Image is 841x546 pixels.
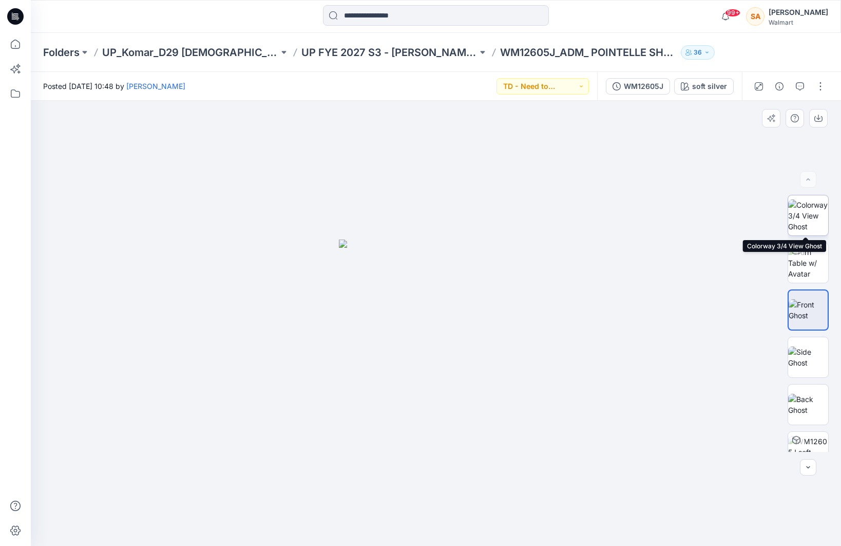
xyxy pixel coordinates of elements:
img: Side Ghost [788,347,828,368]
button: WM12605J [606,78,670,95]
img: eyJhbGciOiJIUzI1NiIsImtpZCI6IjAiLCJzbHQiOiJzZXMiLCJ0eXAiOiJKV1QifQ.eyJkYXRhIjp7InR5cGUiOiJzdG9yYW... [339,240,533,546]
div: [PERSON_NAME] [769,6,828,19]
button: Details [771,78,788,95]
div: WM12605J [624,81,663,92]
a: UP_Komar_D29 [DEMOGRAPHIC_DATA] Sleep [102,45,279,60]
img: Front Ghost [789,299,828,321]
a: Folders [43,45,80,60]
img: Turn Table w/ Avatar [788,247,828,279]
a: UP FYE 2027 S3 - [PERSON_NAME] D29 [DEMOGRAPHIC_DATA] Sleepwear [301,45,478,60]
img: WM12605J soft silver [788,436,828,468]
div: soft silver [692,81,727,92]
a: [PERSON_NAME] [126,82,185,90]
img: Back Ghost [788,394,828,415]
div: SA [746,7,764,26]
span: 99+ [725,9,740,17]
span: Posted [DATE] 10:48 by [43,81,185,92]
div: Walmart [769,19,828,26]
button: 36 [681,45,715,60]
img: Colorway 3/4 View Ghost [788,199,828,232]
p: 36 [694,47,702,58]
p: WM12605J_ADM_ POINTELLE SHORT [500,45,677,60]
button: soft silver [674,78,734,95]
